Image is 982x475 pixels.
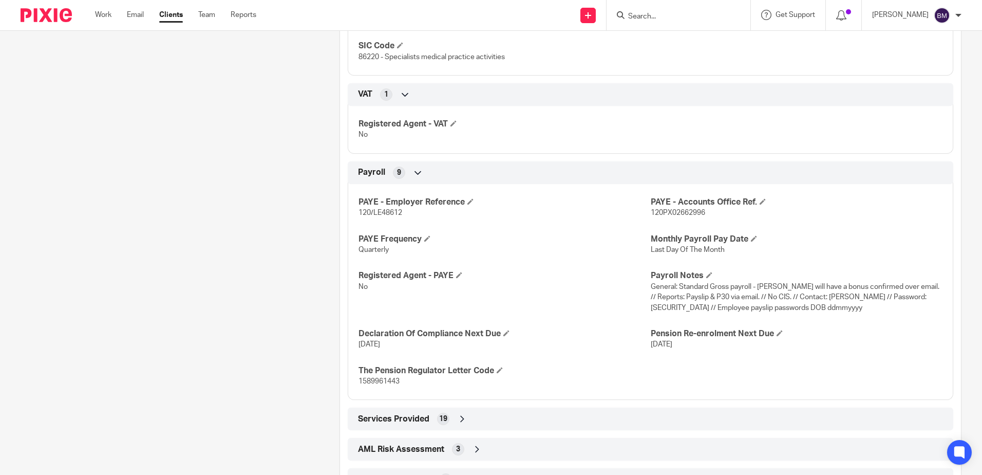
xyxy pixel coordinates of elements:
[358,234,650,245] h4: PAYE Frequency
[872,10,929,20] p: [PERSON_NAME]
[358,119,650,130] h4: Registered Agent - VAT
[651,270,942,281] h4: Payroll Notes
[358,197,650,208] h4: PAYE - Employer Reference
[358,378,400,385] span: 1589961443
[456,444,460,454] span: 3
[358,209,402,216] span: 120/LE48612
[198,10,215,20] a: Team
[127,10,144,20] a: Email
[651,246,725,253] span: Last Day Of The Month
[231,10,256,20] a: Reports
[358,328,650,339] h4: Declaration Of Compliance Next Due
[358,53,505,61] span: 86220 - Specialists medical practice activities
[397,168,401,178] span: 9
[358,246,389,253] span: Quarterly
[358,270,650,281] h4: Registered Agent - PAYE
[439,414,447,424] span: 19
[384,89,388,100] span: 1
[358,414,429,425] span: Services Provided
[651,234,942,245] h4: Monthly Payroll Pay Date
[358,366,650,376] h4: The Pension Regulator Letter Code
[159,10,183,20] a: Clients
[358,41,650,51] h4: SIC Code
[651,197,942,208] h4: PAYE - Accounts Office Ref.
[358,444,444,455] span: AML Risk Assessment
[627,12,720,22] input: Search
[358,167,385,178] span: Payroll
[358,341,380,348] span: [DATE]
[934,7,950,24] img: svg%3E
[358,131,368,138] span: No
[95,10,111,20] a: Work
[651,328,942,339] h4: Pension Re-enrolment Next Due
[651,209,705,216] span: 120PX02662996
[358,89,372,100] span: VAT
[21,8,72,22] img: Pixie
[776,11,815,19] span: Get Support
[651,283,939,312] span: General: Standard Gross payroll - [PERSON_NAME] will have a bonus confirmed over email. // Report...
[358,283,368,290] span: No
[651,341,672,348] span: [DATE]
